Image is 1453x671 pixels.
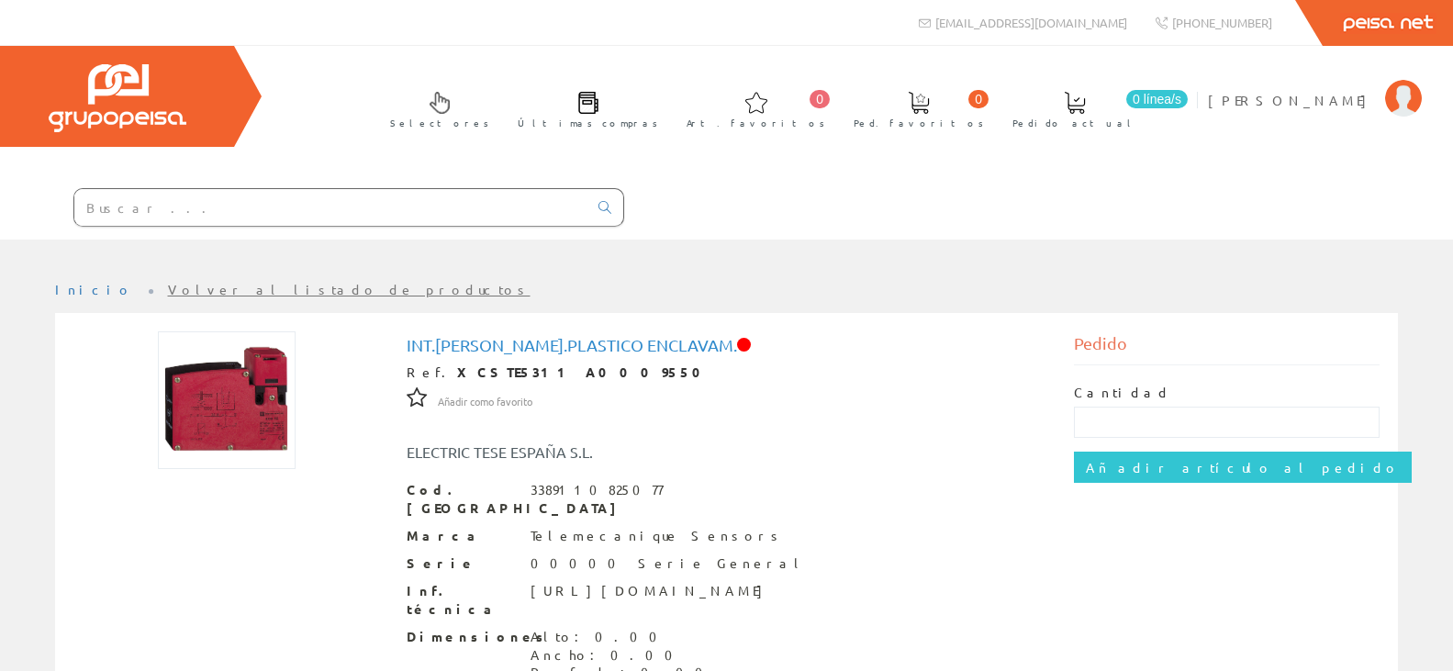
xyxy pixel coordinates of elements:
[158,331,296,469] img: Foto artículo INT.SEGUR.PLASTICO ENCLAVAM. (150x150)
[55,281,133,297] a: Inicio
[531,554,806,573] div: 00000 Serie General
[1074,384,1171,402] label: Cantidad
[531,628,714,646] div: Alto: 0.00
[1074,331,1380,365] div: Pedido
[49,64,186,132] img: Grupo Peisa
[438,395,532,409] span: Añadir como favorito
[1012,114,1137,132] span: Pedido actual
[810,90,830,108] span: 0
[407,527,517,545] span: Marca
[393,442,782,463] div: ELECTRIC TESE ESPAÑA S.L.
[407,628,517,646] span: Dimensiones
[390,114,489,132] span: Selectores
[1208,76,1422,94] a: [PERSON_NAME]
[854,114,984,132] span: Ped. favoritos
[687,114,825,132] span: Art. favoritos
[1208,91,1376,109] span: [PERSON_NAME]
[407,363,1046,382] div: Ref.
[935,15,1127,30] span: [EMAIL_ADDRESS][DOMAIN_NAME]
[968,90,989,108] span: 0
[531,582,772,600] div: [URL][DOMAIN_NAME]
[518,114,658,132] span: Últimas compras
[994,76,1192,140] a: 0 línea/s Pedido actual
[499,76,667,140] a: Últimas compras
[531,481,663,499] div: 3389110825077
[531,527,784,545] div: Telemecanique Sensors
[457,363,713,380] strong: XCSTE5311 A0009550
[1074,452,1412,483] input: Añadir artículo al pedido
[531,646,714,665] div: Ancho: 0.00
[1172,15,1272,30] span: [PHONE_NUMBER]
[168,281,531,297] a: Volver al listado de productos
[1126,90,1188,108] span: 0 línea/s
[407,554,517,573] span: Serie
[407,481,517,518] span: Cod. [GEOGRAPHIC_DATA]
[407,582,517,619] span: Inf. técnica
[407,336,1046,354] h1: INT.[PERSON_NAME].PLASTICO ENCLAVAM.
[74,189,587,226] input: Buscar ...
[372,76,498,140] a: Selectores
[438,392,532,408] a: Añadir como favorito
